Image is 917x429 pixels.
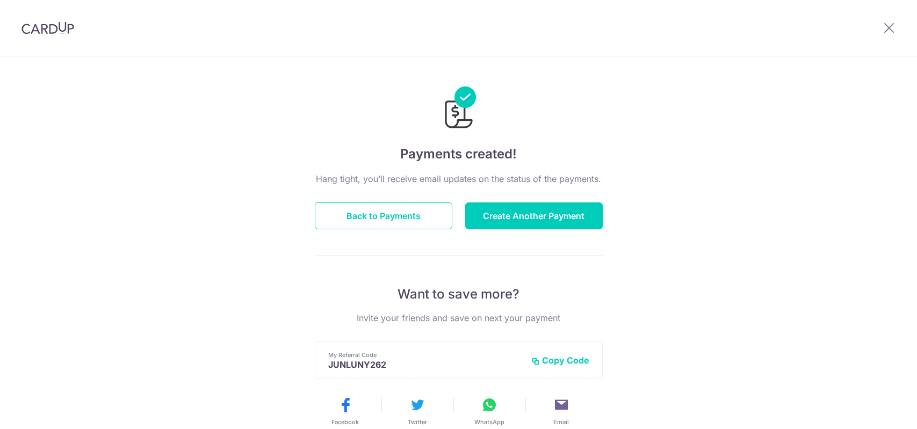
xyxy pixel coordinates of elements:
[328,359,523,370] p: JUNLUNY262
[315,202,452,229] button: Back to Payments
[474,418,504,426] span: WhatsApp
[315,286,603,303] p: Want to save more?
[331,418,359,426] span: Facebook
[442,86,476,132] img: Payments
[553,418,569,426] span: Email
[465,202,603,229] button: Create Another Payment
[328,351,523,359] p: My Referral Code
[314,396,377,426] button: Facebook
[531,355,589,366] button: Copy Code
[315,172,603,185] p: Hang tight, you’ll receive email updates on the status of the payments.
[530,396,593,426] button: Email
[386,396,449,426] button: Twitter
[458,396,521,426] button: WhatsApp
[315,144,603,164] h4: Payments created!
[21,21,74,34] img: CardUp
[408,418,427,426] span: Twitter
[315,311,603,324] p: Invite your friends and save on next your payment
